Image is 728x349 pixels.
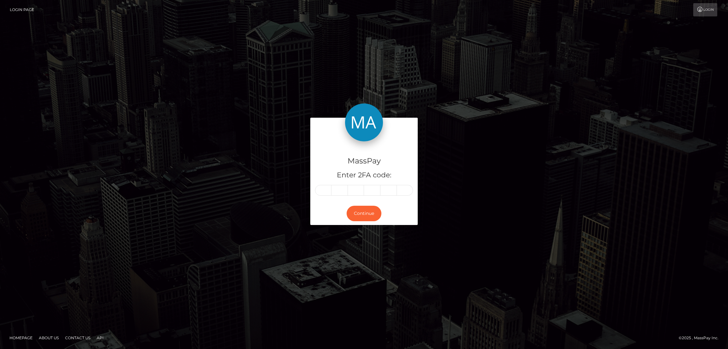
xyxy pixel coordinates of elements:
a: Homepage [7,333,35,343]
a: Login [693,3,717,16]
a: API [94,333,106,343]
a: About Us [36,333,61,343]
h5: Enter 2FA code: [315,170,413,180]
img: MassPay [345,104,383,141]
h4: MassPay [315,156,413,167]
a: Login Page [10,3,34,16]
a: Contact Us [63,333,93,343]
div: © 2025 , MassPay Inc. [679,334,723,341]
button: Continue [347,206,381,221]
